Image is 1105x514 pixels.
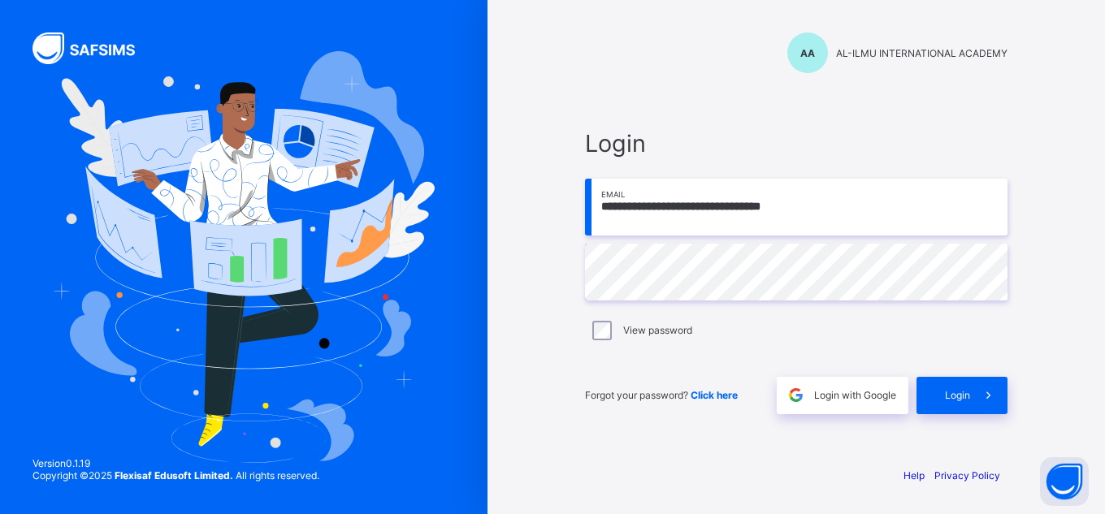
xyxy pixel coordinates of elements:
[691,389,738,401] a: Click here
[585,389,738,401] span: Forgot your password?
[32,32,154,64] img: SAFSIMS Logo
[115,469,233,482] strong: Flexisaf Edusoft Limited.
[934,469,1000,482] a: Privacy Policy
[585,129,1007,158] span: Login
[32,469,319,482] span: Copyright © 2025 All rights reserved.
[623,324,692,336] label: View password
[1040,457,1089,506] button: Open asap
[903,469,925,482] a: Help
[814,389,896,401] span: Login with Google
[32,457,319,469] span: Version 0.1.19
[836,47,1007,59] span: AL-ILMU INTERNATIONAL ACADEMY
[786,386,805,404] img: google.396cfc9801f0270233282035f929180a.svg
[53,51,435,462] img: Hero Image
[800,47,815,59] span: AA
[945,389,970,401] span: Login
